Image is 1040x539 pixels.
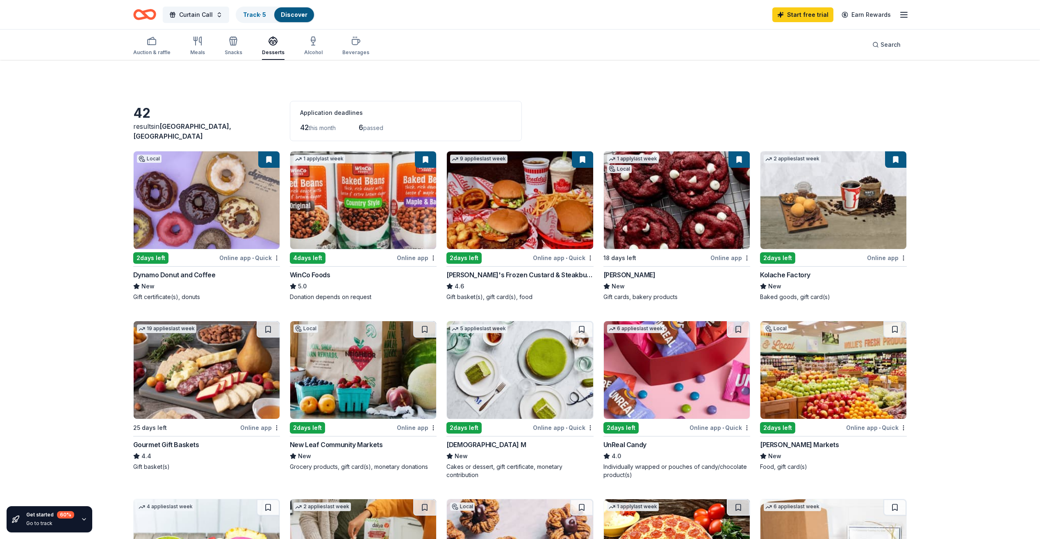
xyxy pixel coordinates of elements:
[133,5,156,24] a: Home
[133,122,231,140] span: in
[137,324,196,333] div: 19 applies last week
[760,270,810,280] div: Kolache Factory
[134,151,280,249] img: Image for Dynamo Donut and Coffee
[603,422,639,434] div: 2 days left
[604,151,750,249] img: Image for Le Boulanger
[447,321,593,419] img: Image for Lady M
[846,423,907,433] div: Online app Quick
[300,108,512,118] div: Application deadlines
[760,151,907,301] a: Image for Kolache Factory2 applieslast week2days leftOnline appKolache FactoryNewBaked goods, gif...
[455,281,464,291] span: 4.6
[133,321,280,471] a: Image for Gourmet Gift Baskets19 applieslast week25 days leftOnline appGourmet Gift Baskets4.4Gif...
[760,151,906,249] img: Image for Kolache Factory
[298,451,311,461] span: New
[764,502,821,511] div: 6 applies last week
[133,270,216,280] div: Dynamo Donut and Coffee
[612,451,621,461] span: 4.0
[760,252,795,264] div: 2 days left
[604,321,750,419] img: Image for UnReal Candy
[533,253,594,263] div: Online app Quick
[133,463,280,471] div: Gift basket(s)
[163,7,229,23] button: Curtain Call
[760,293,907,301] div: Baked goods, gift card(s)
[342,49,369,56] div: Beverages
[566,425,567,431] span: •
[133,121,280,141] div: results
[446,252,482,264] div: 2 days left
[290,151,436,249] img: Image for WinCo Foods
[603,151,750,301] a: Image for Le Boulanger1 applylast weekLocal18 days leftOnline app[PERSON_NAME]NewGift cards, bake...
[881,40,901,50] span: Search
[26,511,74,518] div: Get started
[710,253,750,263] div: Online app
[764,155,821,163] div: 2 applies last week
[294,502,351,511] div: 2 applies last week
[190,33,205,60] button: Meals
[533,423,594,433] div: Online app Quick
[760,422,795,434] div: 2 days left
[290,321,437,471] a: Image for New Leaf Community MarketsLocal2days leftOnline appNew Leaf Community MarketsNewGrocery...
[690,423,750,433] div: Online app Quick
[300,123,309,132] span: 42
[225,33,242,60] button: Snacks
[133,33,171,60] button: Auction & raffle
[450,502,475,511] div: Local
[262,33,284,60] button: Desserts
[607,155,659,163] div: 1 apply last week
[290,151,437,301] a: Image for WinCo Foods1 applylast week4days leftOnline appWinCo Foods5.0Donation depends on request
[133,440,199,450] div: Gourmet Gift Baskets
[397,423,437,433] div: Online app
[290,440,383,450] div: New Leaf Community Markets
[304,49,323,56] div: Alcohol
[446,422,482,434] div: 2 days left
[603,440,646,450] div: UnReal Candy
[243,11,266,18] a: Track· 5
[612,281,625,291] span: New
[133,423,167,433] div: 25 days left
[133,122,231,140] span: [GEOGRAPHIC_DATA], [GEOGRAPHIC_DATA]
[446,151,593,301] a: Image for Freddy's Frozen Custard & Steakburgers9 applieslast week2days leftOnline app•Quick[PERS...
[760,440,839,450] div: [PERSON_NAME] Markets
[566,255,567,261] span: •
[133,49,171,56] div: Auction & raffle
[290,422,325,434] div: 2 days left
[179,10,213,20] span: Curtain Call
[603,321,750,479] a: Image for UnReal Candy6 applieslast week2days leftOnline app•QuickUnReal Candy4.0Individually wra...
[133,105,280,121] div: 42
[190,49,205,56] div: Meals
[603,270,655,280] div: [PERSON_NAME]
[281,11,307,18] a: Discover
[866,37,907,53] button: Search
[450,155,507,163] div: 9 applies last week
[236,7,315,23] button: Track· 5Discover
[760,463,907,471] div: Food, gift card(s)
[298,281,307,291] span: 5.0
[603,293,750,301] div: Gift cards, bakery products
[446,293,593,301] div: Gift basket(s), gift card(s), food
[450,324,507,333] div: 5 applies last week
[603,463,750,479] div: Individually wrapped or pouches of candy/chocolate product(s)
[290,252,325,264] div: 4 days left
[294,324,318,333] div: Local
[768,451,781,461] span: New
[57,511,74,518] div: 60 %
[722,425,724,431] span: •
[447,151,593,249] img: Image for Freddy's Frozen Custard & Steakburgers
[764,324,788,333] div: Local
[446,440,526,450] div: [DEMOGRAPHIC_DATA] M
[446,270,593,280] div: [PERSON_NAME]'s Frozen Custard & Steakburgers
[309,124,336,131] span: this month
[607,165,632,173] div: Local
[133,252,168,264] div: 2 days left
[397,253,437,263] div: Online app
[219,253,280,263] div: Online app Quick
[262,49,284,56] div: Desserts
[225,49,242,56] div: Snacks
[760,321,906,419] img: Image for Mollie Stone's Markets
[446,321,593,479] a: Image for Lady M5 applieslast week2days leftOnline app•Quick[DEMOGRAPHIC_DATA] MNewCakes or desse...
[133,151,280,301] a: Image for Dynamo Donut and CoffeeLocal2days leftOnline app•QuickDynamo Donut and CoffeeNewGift ce...
[26,520,74,527] div: Go to track
[446,463,593,479] div: Cakes or dessert, gift certificate, monetary contribution
[363,124,383,131] span: passed
[290,321,436,419] img: Image for New Leaf Community Markets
